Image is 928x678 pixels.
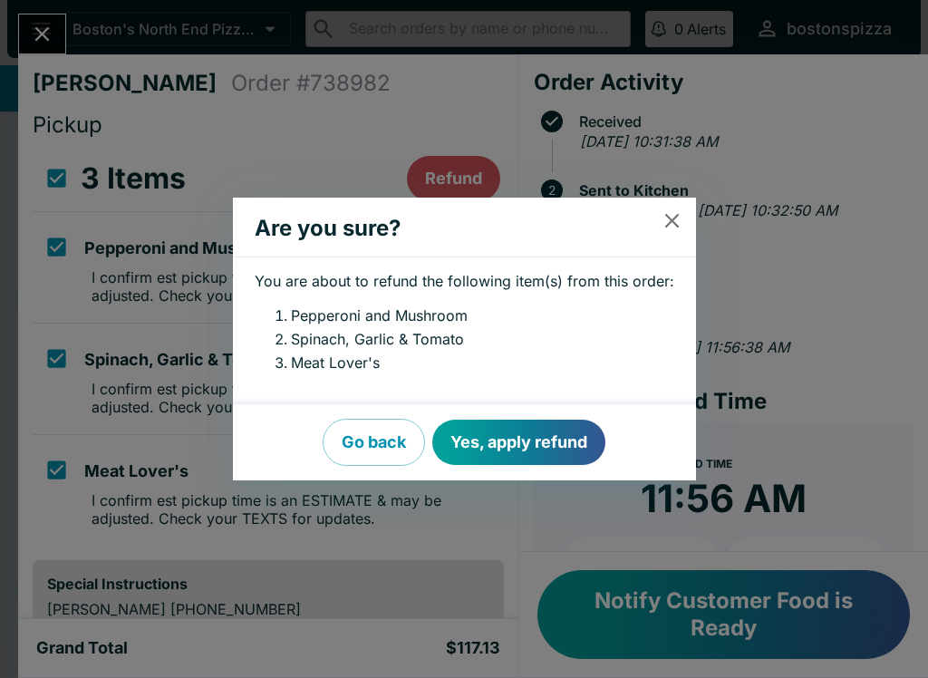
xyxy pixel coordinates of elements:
[291,305,674,328] li: Pepperoni and Mushroom
[233,205,660,252] h2: Are you sure?
[432,420,605,465] button: Yes, apply refund
[255,272,674,290] p: You are about to refund the following item(s) from this order:
[323,419,425,466] button: Go back
[649,198,695,244] button: close
[291,328,674,352] li: Spinach, Garlic & Tomato
[291,352,674,375] li: Meat Lover's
